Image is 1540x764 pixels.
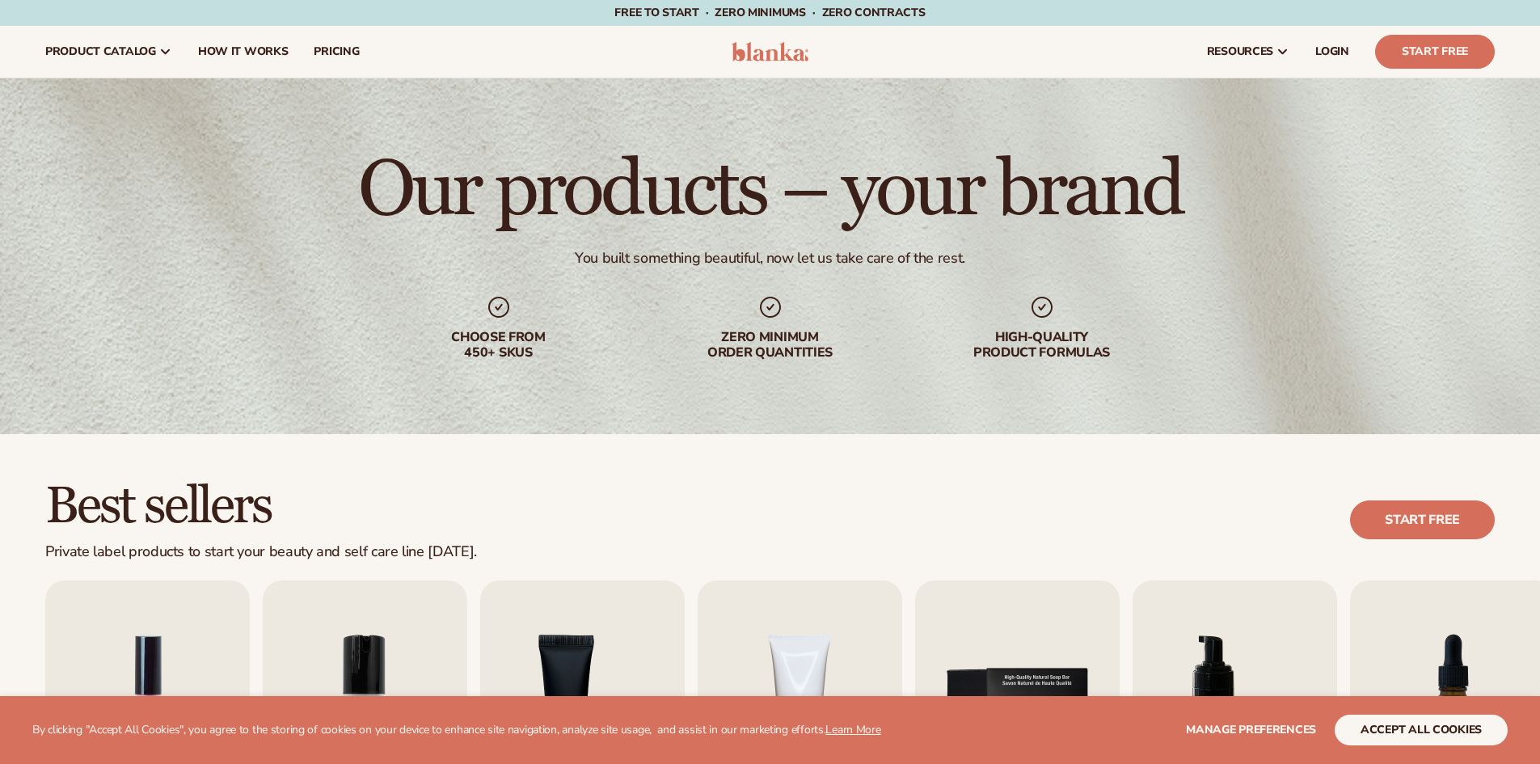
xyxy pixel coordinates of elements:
div: Zero minimum order quantities [667,330,874,361]
span: product catalog [45,45,156,58]
div: You built something beautiful, now let us take care of the rest. [575,249,965,268]
span: resources [1207,45,1273,58]
a: product catalog [32,26,185,78]
a: Start free [1350,500,1495,539]
span: LOGIN [1315,45,1349,58]
span: Manage preferences [1186,722,1316,737]
a: Start Free [1375,35,1495,69]
img: logo [732,42,808,61]
div: Choose from 450+ Skus [395,330,602,361]
div: High-quality product formulas [939,330,1146,361]
button: accept all cookies [1335,715,1508,745]
h1: Our products – your brand [358,152,1182,230]
button: Manage preferences [1186,715,1316,745]
h2: Best sellers [45,479,477,534]
a: How It Works [185,26,302,78]
span: How It Works [198,45,289,58]
a: pricing [301,26,372,78]
span: Free to start · ZERO minimums · ZERO contracts [614,5,925,20]
div: Private label products to start your beauty and self care line [DATE]. [45,543,477,561]
span: pricing [314,45,359,58]
a: Learn More [825,722,880,737]
a: resources [1194,26,1302,78]
p: By clicking "Accept All Cookies", you agree to the storing of cookies on your device to enhance s... [32,724,881,737]
a: LOGIN [1302,26,1362,78]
